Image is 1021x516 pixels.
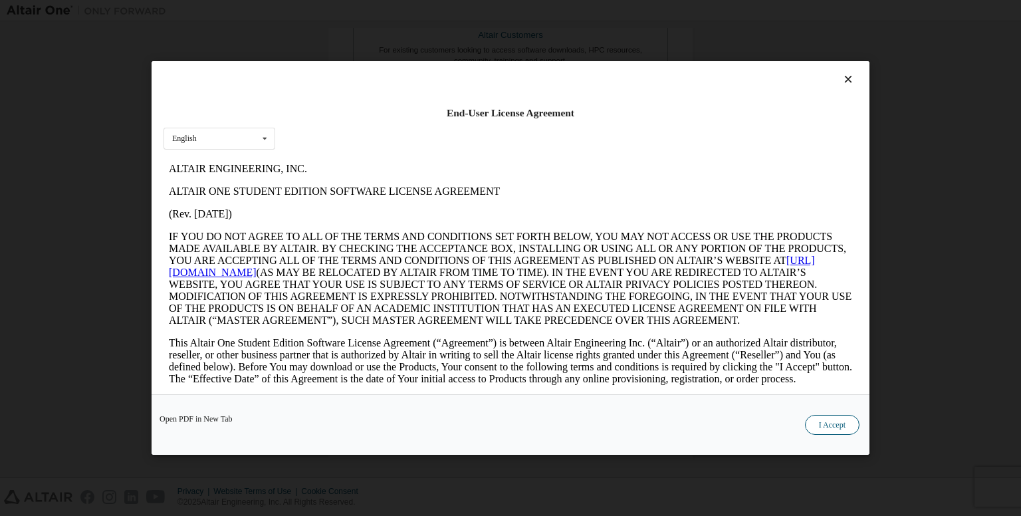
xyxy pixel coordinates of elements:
p: This Altair One Student Edition Software License Agreement (“Agreement”) is between Altair Engine... [5,180,689,227]
p: ALTAIR ENGINEERING, INC. [5,5,689,17]
a: Open PDF in New Tab [160,415,233,423]
p: (Rev. [DATE]) [5,51,689,63]
a: [URL][DOMAIN_NAME] [5,97,651,120]
div: End-User License Agreement [164,106,857,120]
div: English [172,134,197,142]
p: ALTAIR ONE STUDENT EDITION SOFTWARE LICENSE AGREEMENT [5,28,689,40]
button: I Accept [805,415,859,435]
p: IF YOU DO NOT AGREE TO ALL OF THE TERMS AND CONDITIONS SET FORTH BELOW, YOU MAY NOT ACCESS OR USE... [5,73,689,169]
